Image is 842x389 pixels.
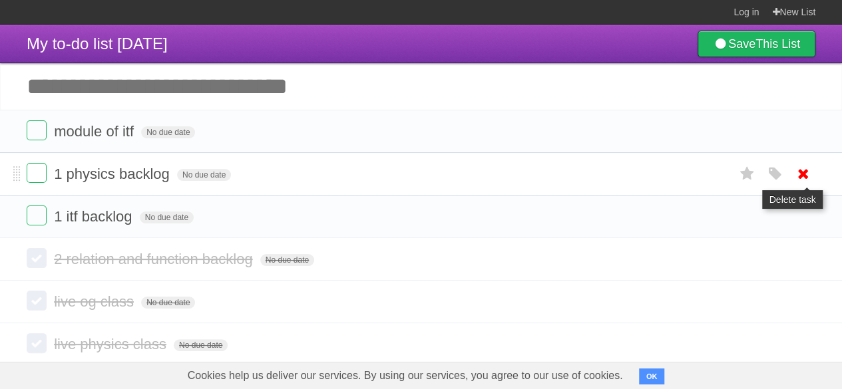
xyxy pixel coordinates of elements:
label: Done [27,333,47,353]
label: Done [27,248,47,268]
b: This List [755,37,800,51]
span: 2 relation and function backlog [54,251,256,267]
button: OK [639,368,665,384]
span: 1 itf backlog [54,208,135,225]
span: 1 physics backlog [54,166,173,182]
span: No due date [174,339,228,351]
span: My to-do list [DATE] [27,35,168,53]
span: live physics class [54,336,170,352]
label: Done [27,120,47,140]
span: No due date [177,169,231,181]
span: Cookies help us deliver our services. By using our services, you agree to our use of cookies. [174,362,636,389]
span: No due date [260,254,314,266]
label: Done [27,205,47,225]
span: module of itf [54,123,137,140]
label: Star task [734,163,759,185]
span: live og class [54,293,137,310]
label: Done [27,291,47,311]
span: No due date [141,126,195,138]
span: No due date [140,211,194,223]
label: Done [27,163,47,183]
a: SaveThis List [698,31,815,57]
span: No due date [141,297,195,309]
